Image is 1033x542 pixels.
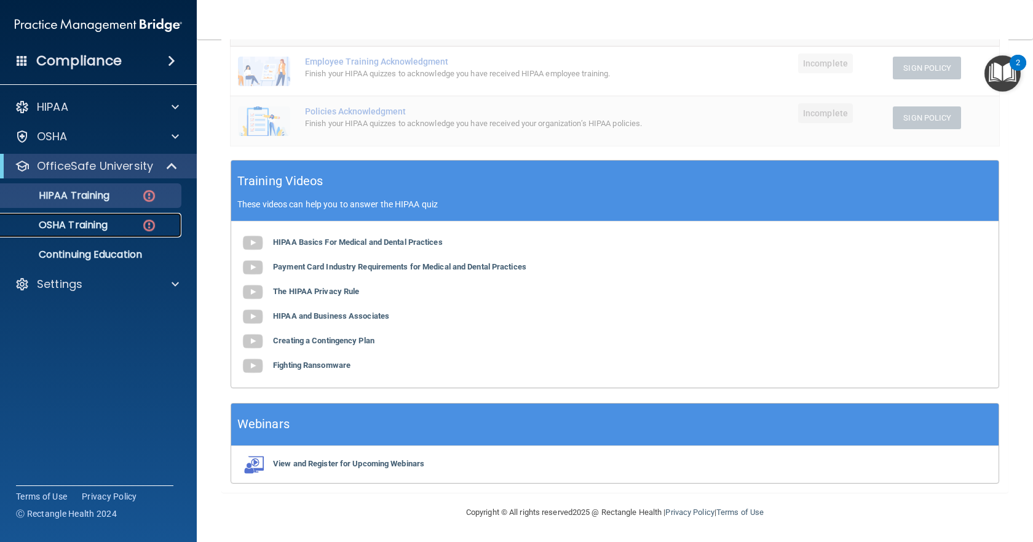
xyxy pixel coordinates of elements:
div: Policies Acknowledgment [305,106,656,116]
img: danger-circle.6113f641.png [141,218,157,233]
a: HIPAA [15,100,179,114]
p: OfficeSafe University [37,159,153,173]
img: gray_youtube_icon.38fcd6cc.png [240,354,265,378]
span: Incomplete [798,54,853,73]
img: gray_youtube_icon.38fcd6cc.png [240,231,265,255]
img: PMB logo [15,13,182,38]
div: Finish your HIPAA quizzes to acknowledge you have received your organization’s HIPAA policies. [305,116,656,131]
img: gray_youtube_icon.38fcd6cc.png [240,305,265,329]
b: View and Register for Upcoming Webinars [273,459,424,468]
h5: Training Videos [237,170,323,192]
p: OSHA [37,129,68,144]
div: Employee Training Acknowledgment [305,57,656,66]
div: Copyright © All rights reserved 2025 @ Rectangle Health | | [390,493,839,532]
h5: Webinars [237,413,290,435]
div: 2 [1016,63,1020,79]
a: OSHA [15,129,179,144]
b: Creating a Contingency Plan [273,336,374,345]
span: Incomplete [798,103,853,123]
p: HIPAA [37,100,68,114]
a: Terms of Use [716,508,764,517]
b: Payment Card Industry Requirements for Medical and Dental Practices [273,262,526,271]
button: Sign Policy [893,57,961,79]
p: Continuing Education [8,249,176,261]
p: OSHA Training [8,219,108,231]
b: HIPAA and Business Associates [273,311,389,321]
img: webinarIcon.c7ebbf15.png [240,455,265,474]
a: Privacy Policy [665,508,714,517]
img: danger-circle.6113f641.png [141,188,157,204]
a: OfficeSafe University [15,159,178,173]
span: Ⓒ Rectangle Health 2024 [16,508,117,520]
img: gray_youtube_icon.38fcd6cc.png [240,255,265,280]
button: Sign Policy [893,106,961,129]
a: Terms of Use [16,490,67,503]
p: These videos can help you to answer the HIPAA quiz [237,199,992,209]
img: gray_youtube_icon.38fcd6cc.png [240,329,265,354]
p: HIPAA Training [8,189,109,202]
h4: Compliance [36,52,122,70]
div: Finish your HIPAA quizzes to acknowledge you have received HIPAA employee training. [305,66,656,81]
a: Settings [15,277,179,292]
img: gray_youtube_icon.38fcd6cc.png [240,280,265,305]
button: Open Resource Center, 2 new notifications [984,55,1021,92]
b: The HIPAA Privacy Rule [273,287,359,296]
a: Privacy Policy [82,490,137,503]
iframe: Drift Widget Chat Controller [820,455,1018,504]
b: HIPAA Basics For Medical and Dental Practices [273,237,443,247]
p: Settings [37,277,82,292]
b: Fighting Ransomware [273,361,350,370]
